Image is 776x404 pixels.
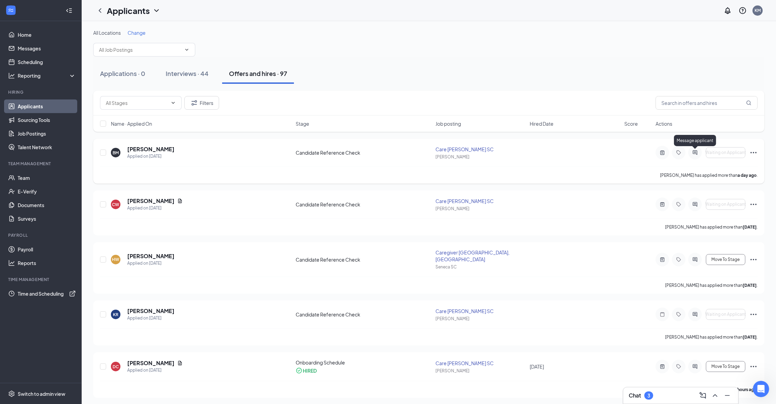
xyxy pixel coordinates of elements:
svg: ChevronLeft [96,6,104,15]
svg: Tag [675,312,683,317]
div: Caregiver [GEOGRAPHIC_DATA], [GEOGRAPHIC_DATA] [435,249,526,263]
div: DC [113,364,119,370]
div: CW [112,202,119,207]
a: Documents [18,198,76,212]
p: [PERSON_NAME] has applied more than . [660,172,758,178]
svg: Tag [675,364,683,369]
div: HIRED [303,367,317,374]
input: Search in offers and hires [656,96,758,110]
svg: ActiveNote [658,364,666,369]
div: Interviews · 44 [166,69,209,78]
a: Scheduling [18,55,76,69]
div: Candidate Reference Check [296,201,431,208]
svg: ActiveChat [691,364,699,369]
div: [PERSON_NAME] [435,206,526,212]
svg: Analysis [8,72,15,79]
button: ComposeMessage [697,390,708,401]
div: Team Management [8,161,75,167]
div: TIME MANAGEMENT [8,277,75,282]
div: 3 [647,393,650,399]
svg: ActiveNote [658,257,666,262]
svg: Notifications [724,6,732,15]
span: Waiting on Applicant [705,202,746,207]
div: BM [113,150,119,156]
span: Name · Applied On [111,120,152,127]
a: Payroll [18,243,76,256]
h5: [PERSON_NAME] [127,252,175,260]
svg: MagnifyingGlass [746,100,752,106]
svg: Ellipses [749,149,758,157]
h5: [PERSON_NAME] [127,307,175,315]
b: [DATE] [743,335,757,340]
button: Waiting on Applicant [706,199,745,210]
svg: ChevronDown [152,6,161,15]
div: [PERSON_NAME] [435,368,526,374]
button: Filter Filters [184,96,219,110]
div: Applied on [DATE] [127,260,175,267]
svg: Minimize [723,391,731,400]
span: Waiting on Applicant [705,312,746,317]
svg: ChevronUp [711,391,719,400]
a: Job Postings [18,127,76,140]
svg: ChevronDown [170,100,176,106]
iframe: Intercom live chat [753,381,769,397]
b: [DATE] [743,224,757,230]
span: All Locations [93,30,121,36]
svg: ComposeMessage [699,391,707,400]
a: E-Verify [18,185,76,198]
a: Time and SchedulingExternalLink [18,287,76,300]
a: Talent Network [18,140,76,154]
div: Care [PERSON_NAME] SC [435,146,526,153]
span: Move To Stage [711,257,740,262]
div: Applied on [DATE] [127,153,175,160]
svg: Document [177,198,183,204]
span: Change [128,30,146,36]
div: Candidate Reference Check [296,149,431,156]
a: Surveys [18,212,76,226]
div: Care [PERSON_NAME] SC [435,360,526,367]
svg: Ellipses [749,200,758,208]
span: Job posting [435,120,461,127]
div: Candidate Reference Check [296,256,431,263]
svg: Note [658,312,666,317]
svg: ActiveNote [658,202,666,207]
button: Minimize [722,390,733,401]
svg: Collapse [66,7,72,14]
div: [PERSON_NAME] [435,316,526,322]
a: Team [18,171,76,185]
svg: CheckmarkCircle [296,367,302,374]
svg: Settings [8,390,15,397]
div: HW [112,257,119,262]
div: Message applicant [674,135,716,146]
div: Applied on [DATE] [127,205,183,212]
svg: Tag [675,202,683,207]
button: Move To Stage [706,361,745,372]
div: Reporting [18,72,76,79]
div: [PERSON_NAME] [435,154,526,160]
div: Applied on [DATE] [127,367,183,374]
svg: ActiveChat [691,150,699,155]
svg: Tag [675,257,683,262]
svg: QuestionInfo [739,6,747,15]
svg: Tag [675,150,683,155]
div: Applications · 0 [100,69,145,78]
a: Home [18,28,76,42]
div: Hiring [8,89,75,95]
svg: ActiveNote [658,150,666,155]
a: Sourcing Tools [18,113,76,127]
svg: WorkstreamLogo [7,7,14,14]
h5: [PERSON_NAME] [127,197,175,205]
svg: Document [177,360,183,366]
div: Care [PERSON_NAME] SC [435,198,526,204]
div: Switch to admin view [18,390,65,397]
a: Reports [18,256,76,270]
b: a day ago [738,173,757,178]
input: All Stages [106,99,168,107]
button: Waiting on Applicant [706,309,745,320]
svg: ActiveChat [691,257,699,262]
svg: Ellipses [749,255,758,264]
button: Waiting on Applicant [706,147,745,158]
a: Messages [18,42,76,55]
svg: ActiveChat [691,312,699,317]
